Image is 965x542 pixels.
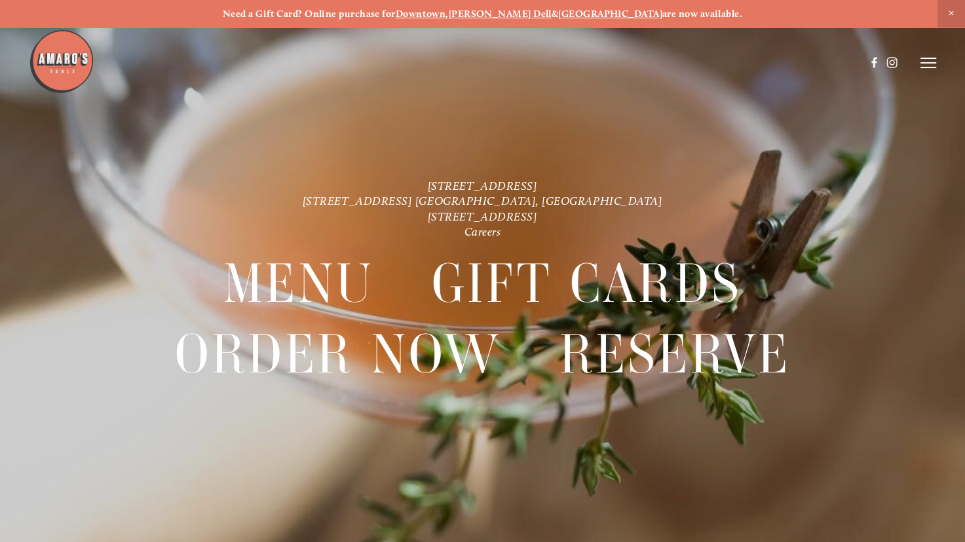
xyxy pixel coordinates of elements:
[432,249,741,319] span: Gift Cards
[449,8,552,20] a: [PERSON_NAME] Dell
[558,8,662,20] a: [GEOGRAPHIC_DATA]
[175,319,501,389] span: Order Now
[223,249,374,319] span: Menu
[445,8,448,20] strong: ,
[303,194,663,208] a: [STREET_ADDRESS] [GEOGRAPHIC_DATA], [GEOGRAPHIC_DATA]
[223,249,374,318] a: Menu
[428,209,538,223] a: [STREET_ADDRESS]
[223,8,396,20] strong: Need a Gift Card? Online purchase for
[552,8,558,20] strong: &
[464,225,501,238] a: Careers
[175,319,501,389] a: Order Now
[559,319,790,389] a: Reserve
[559,319,790,389] span: Reserve
[396,8,446,20] a: Downtown
[432,249,741,318] a: Gift Cards
[29,29,94,94] img: Amaro's Table
[662,8,742,20] strong: are now available.
[428,179,538,192] a: [STREET_ADDRESS]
